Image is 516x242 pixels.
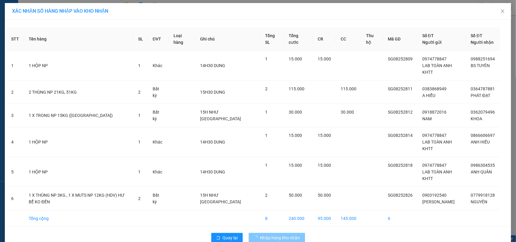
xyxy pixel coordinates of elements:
span: 2 [138,90,141,95]
td: 1 X TRONG NP 15KG ([GEOGRAPHIC_DATA]) [24,104,133,127]
span: ANH QUÂN [471,169,492,174]
span: loading [254,236,260,240]
span: Quay lại [223,234,238,241]
span: 14H30 DUNG [200,169,225,174]
span: 2 [265,86,268,91]
span: 15.000 [318,133,331,138]
span: 0779918128 [471,193,495,198]
td: 240.000 [284,210,313,227]
td: Khác [148,51,169,81]
span: 50.000 [318,193,331,198]
th: Ghi chú [195,27,260,51]
span: 30.000 [341,110,354,115]
td: 1 X THÙNG NP 3KG , 1 X MUTS NP 12KG (HDV) HƯ BỂ KO ĐỀN [24,187,133,210]
td: 2 [6,81,24,104]
span: 1 [138,113,141,118]
span: KHOA [471,116,482,121]
th: ĐVT [148,27,169,51]
td: Bất kỳ [148,81,169,104]
span: Số ĐT [471,33,482,38]
span: 0918872016 [422,110,446,115]
td: 8 [260,210,284,227]
span: 15.000 [289,163,302,168]
th: SL [133,27,148,51]
th: STT [6,27,24,51]
span: 115.000 [289,86,305,91]
th: Loại hàng [169,27,195,51]
span: 15.000 [289,133,302,138]
span: 1 [138,140,141,144]
span: 2 [138,196,141,201]
td: Khác [148,157,169,187]
span: SG08252826 [388,193,413,198]
td: 1 HỘP NP [24,157,133,187]
td: 2 THÙNG NP 21KG, 51KG [24,81,133,104]
span: 15.000 [318,56,331,61]
span: PHÁT ĐẠT [471,93,490,98]
td: 6 [383,210,417,227]
td: 145.000 [336,210,361,227]
span: 1 [138,169,141,174]
span: 0974778847 [422,163,446,168]
span: [PERSON_NAME] [422,199,455,204]
span: 2 [265,193,268,198]
td: 5 [6,157,24,187]
span: 0986304535 [471,163,495,168]
span: 0974778847 [422,133,446,138]
span: 1 [265,56,268,61]
span: SG08252809 [388,56,413,61]
span: Số ĐT [422,33,434,38]
span: 1 [265,163,268,168]
span: 15.000 [318,163,331,168]
th: CC [336,27,361,51]
td: 1 HỘP NP [24,51,133,81]
span: 14H30 DUNG [200,63,225,68]
span: 115.000 [341,86,356,91]
span: 15.000 [289,56,302,61]
span: 1 [265,133,268,138]
span: 0866606697 [471,133,495,138]
td: 6 [6,187,24,210]
th: Tổng SL [260,27,284,51]
span: 1 [265,110,268,115]
span: 50.000 [289,193,302,198]
span: Người gửi [422,40,442,45]
span: Người nhận [471,40,494,45]
th: Tổng cước [284,27,313,51]
td: 95.000 [313,210,336,227]
span: ANH HIẾU [471,140,490,144]
span: 0362079496 [471,110,495,115]
span: Nhập hàng kho nhận [260,234,300,241]
span: NAM [422,116,432,121]
span: A HIỂU [422,93,435,98]
td: 4 [6,127,24,157]
span: LAB TOÀN ANH KHTT [422,63,452,75]
span: 0974778847 [422,56,446,61]
span: 15H NHƯ [GEOGRAPHIC_DATA] [200,110,241,121]
td: 3 [6,104,24,127]
span: 0383868949 [422,86,446,91]
th: Thu hộ [361,27,383,51]
span: NGUYÊN [471,199,488,204]
td: Khác [148,127,169,157]
td: Tổng cộng [24,210,133,227]
span: 0903192540 [422,193,446,198]
button: Close [494,3,511,20]
span: 0364787881 [471,86,495,91]
span: LAB TOÀN ANH KHTT [422,140,452,151]
span: SG08252812 [388,110,413,115]
span: SG08252814 [388,133,413,138]
span: XÁC NHẬN SỐ HÀNG NHẬP VÀO KHO NHẬN [12,8,108,14]
span: 0988251694 [471,56,495,61]
span: 15H NHƯ [GEOGRAPHIC_DATA] [200,193,241,204]
th: CR [313,27,336,51]
span: BS TUYÊN [471,63,490,68]
td: Bất kỳ [148,187,169,210]
span: 14H30 DUNG [200,140,225,144]
td: 1 [6,51,24,81]
span: SG08252811 [388,86,413,91]
span: close [500,9,505,14]
span: SG08252818 [388,163,413,168]
th: Mã GD [383,27,417,51]
span: 1 [138,63,141,68]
